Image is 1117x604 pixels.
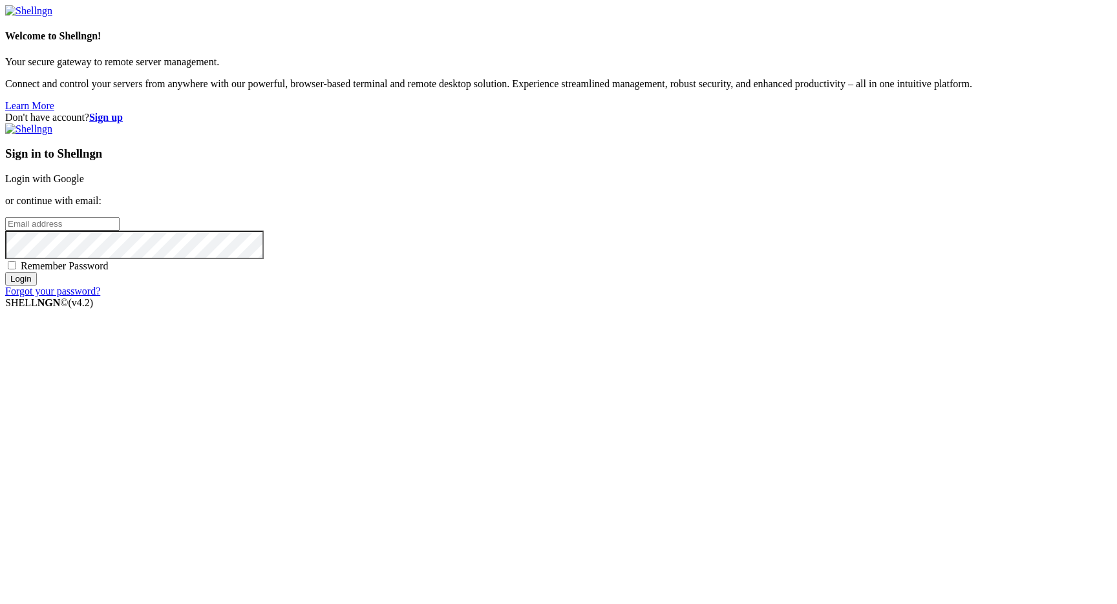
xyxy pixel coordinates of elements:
[5,297,93,308] span: SHELL ©
[69,297,94,308] span: 4.2.0
[5,100,54,111] a: Learn More
[21,260,109,271] span: Remember Password
[5,217,120,231] input: Email address
[8,261,16,269] input: Remember Password
[5,272,37,286] input: Login
[5,56,1112,68] p: Your secure gateway to remote server management.
[5,78,1112,90] p: Connect and control your servers from anywhere with our powerful, browser-based terminal and remo...
[5,286,100,297] a: Forgot your password?
[89,112,123,123] a: Sign up
[5,123,52,135] img: Shellngn
[5,173,84,184] a: Login with Google
[5,147,1112,161] h3: Sign in to Shellngn
[5,195,1112,207] p: or continue with email:
[5,30,1112,42] h4: Welcome to Shellngn!
[5,5,52,17] img: Shellngn
[37,297,61,308] b: NGN
[5,112,1112,123] div: Don't have account?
